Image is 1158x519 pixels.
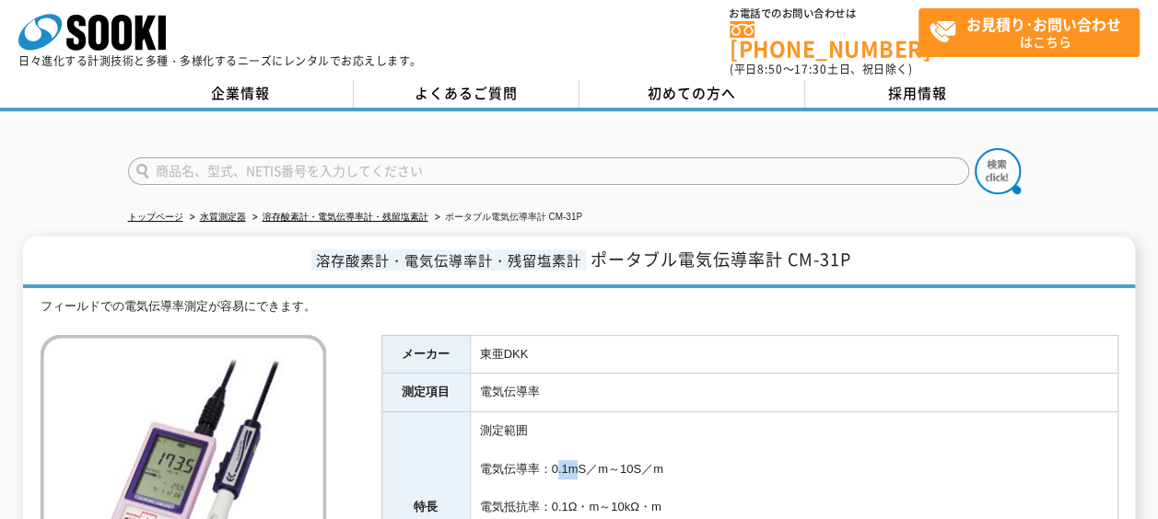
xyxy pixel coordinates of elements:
[805,80,1031,108] a: 採用情報
[354,80,579,108] a: よくあるご質問
[200,212,246,222] a: 水質測定器
[975,148,1021,194] img: btn_search.png
[794,61,827,77] span: 17:30
[730,21,918,59] a: [PHONE_NUMBER]
[311,249,586,271] span: 溶存酸素計・電気伝導率計・残留塩素計
[730,61,912,77] span: (平日 ～ 土日、祝日除く)
[128,212,183,222] a: トップページ
[730,8,918,19] span: お電話でのお問い合わせは
[41,297,1118,317] div: フィールドでの電気伝導率測定が容易にできます。
[757,61,783,77] span: 8:50
[263,212,428,222] a: 溶存酸素計・電気伝導率計・残留塩素計
[470,335,1117,374] td: 東亜DKK
[18,55,422,66] p: 日々進化する計測技術と多種・多様化するニーズにレンタルでお応えします。
[381,335,470,374] th: メーカー
[579,80,805,108] a: 初めての方へ
[918,8,1140,57] a: お見積り･お問い合わせはこちら
[648,83,736,103] span: 初めての方へ
[591,247,851,271] span: ポータブル電気伝導率計 CM-31P
[966,13,1121,35] strong: お見積り･お問い合わせ
[128,80,354,108] a: 企業情報
[431,208,582,227] li: ポータブル電気伝導率計 CM-31P
[381,374,470,412] th: 測定項目
[470,374,1117,412] td: 電気伝導率
[128,157,969,185] input: 商品名、型式、NETIS番号を入力してください
[929,9,1139,55] span: はこちら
